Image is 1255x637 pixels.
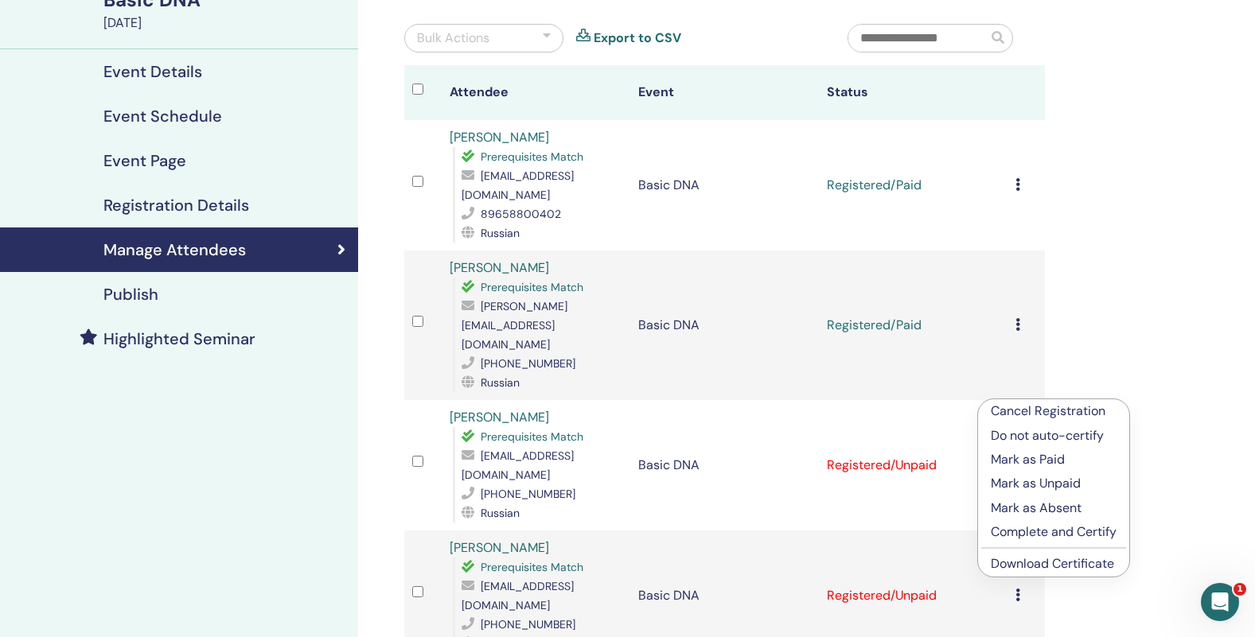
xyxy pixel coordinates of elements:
[991,402,1117,421] p: Cancel Registration
[991,474,1117,493] p: Mark as Unpaid
[991,522,1117,542] p: Complete and Certify
[103,151,186,170] h4: Event Page
[481,226,520,240] span: Russian
[1234,583,1246,596] span: 1
[630,400,819,530] td: Basic DNA
[481,207,561,221] span: 89658800402
[630,120,819,251] td: Basic DNA
[481,356,575,371] span: [PHONE_NUMBER]
[481,280,583,294] span: Prerequisites Match
[991,555,1114,572] a: Download Certificate
[462,299,567,352] span: [PERSON_NAME][EMAIL_ADDRESS][DOMAIN_NAME]
[481,617,575,631] span: [PHONE_NUMBER]
[462,169,574,202] span: [EMAIL_ADDRESS][DOMAIN_NAME]
[630,65,819,120] th: Event
[103,196,249,215] h4: Registration Details
[450,259,549,276] a: [PERSON_NAME]
[417,29,489,48] div: Bulk Actions
[103,107,222,126] h4: Event Schedule
[103,285,158,304] h4: Publish
[481,375,520,390] span: Russian
[991,499,1117,518] p: Mark as Absent
[450,129,549,146] a: [PERSON_NAME]
[991,450,1117,469] p: Mark as Paid
[481,429,583,444] span: Prerequisites Match
[481,506,520,520] span: Russian
[630,251,819,400] td: Basic DNA
[481,560,583,574] span: Prerequisites Match
[819,65,1008,120] th: Status
[450,539,549,556] a: [PERSON_NAME]
[103,329,255,348] h4: Highlighted Seminar
[103,62,202,81] h4: Event Details
[450,409,549,425] a: [PERSON_NAME]
[103,240,246,259] h4: Manage Attendees
[481,487,575,501] span: [PHONE_NUMBER]
[594,29,681,48] a: Export to CSV
[991,426,1117,445] p: Do not auto-certify
[462,579,574,612] span: [EMAIL_ADDRESS][DOMAIN_NAME]
[481,150,583,164] span: Prerequisites Match
[462,449,574,482] span: [EMAIL_ADDRESS][DOMAIN_NAME]
[103,14,349,33] div: [DATE]
[1201,583,1239,621] iframe: Intercom live chat
[442,65,630,120] th: Attendee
